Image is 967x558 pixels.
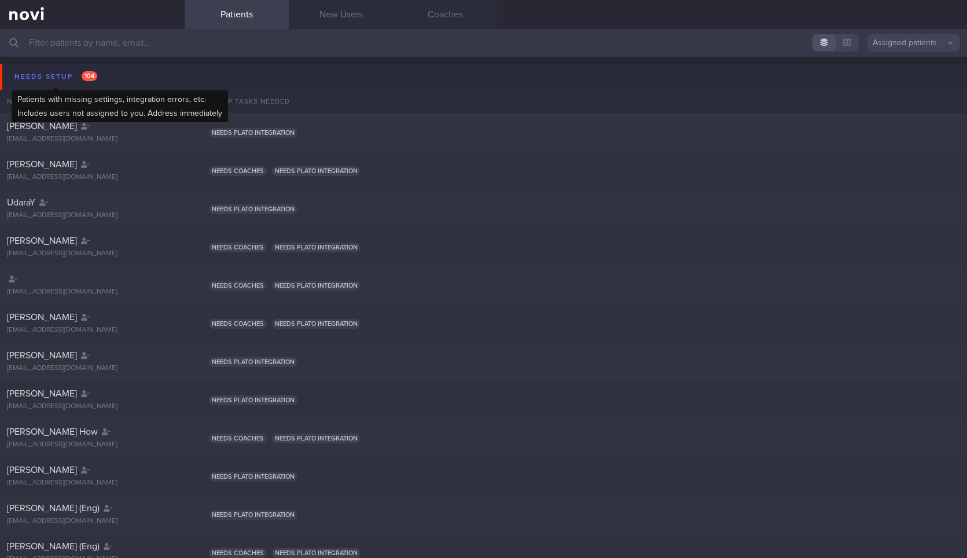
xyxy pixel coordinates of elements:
span: Needs plato integration [272,319,361,329]
span: Needs coaches [209,548,267,558]
span: [PERSON_NAME] [7,465,77,475]
div: [EMAIL_ADDRESS][DOMAIN_NAME] [7,440,178,449]
span: Needs plato integration [272,166,361,176]
span: Needs plato integration [209,357,297,367]
span: Needs plato integration [209,472,297,482]
span: [PERSON_NAME] [7,313,77,322]
span: Needs plato integration [209,395,297,405]
span: UdaraY [7,198,35,207]
div: Chats [138,90,185,113]
span: Needs plato integration [272,243,361,252]
span: Needs plato integration [209,128,297,138]
div: [EMAIL_ADDRESS][DOMAIN_NAME] [7,173,178,182]
button: Assigned patients [867,34,960,52]
span: Needs coaches [209,281,267,291]
span: [PERSON_NAME] [7,122,77,131]
span: [PERSON_NAME] [7,389,77,398]
span: 104 [82,71,97,81]
div: [EMAIL_ADDRESS][DOMAIN_NAME] [7,402,178,411]
div: [EMAIL_ADDRESS][DOMAIN_NAME] [7,211,178,220]
span: Needs plato integration [272,434,361,443]
div: [EMAIL_ADDRESS][DOMAIN_NAME] [7,364,178,373]
span: [PERSON_NAME] How [7,427,98,436]
span: Needs coaches [209,319,267,329]
span: [PERSON_NAME] [7,160,77,169]
div: [EMAIL_ADDRESS][DOMAIN_NAME] [7,326,178,335]
div: [EMAIL_ADDRESS][DOMAIN_NAME] [7,288,178,296]
span: Needs plato integration [209,510,297,520]
span: Needs coaches [209,243,267,252]
span: Needs coaches [209,166,267,176]
div: [EMAIL_ADDRESS][DOMAIN_NAME] [7,517,178,526]
span: Needs plato integration [272,548,361,558]
div: [EMAIL_ADDRESS][DOMAIN_NAME] [7,249,178,258]
span: [PERSON_NAME] (Eng) [7,542,100,551]
span: Needs coaches [209,434,267,443]
div: Setup tasks needed [202,90,967,113]
span: [PERSON_NAME] [7,351,77,360]
div: [EMAIL_ADDRESS][DOMAIN_NAME] [7,479,178,487]
div: [EMAIL_ADDRESS][DOMAIN_NAME] [7,135,178,144]
span: Needs plato integration [272,281,361,291]
span: Needs plato integration [209,204,297,214]
div: Needs setup [12,69,100,85]
span: [PERSON_NAME] (Eng) [7,504,100,513]
span: [PERSON_NAME] [7,236,77,245]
